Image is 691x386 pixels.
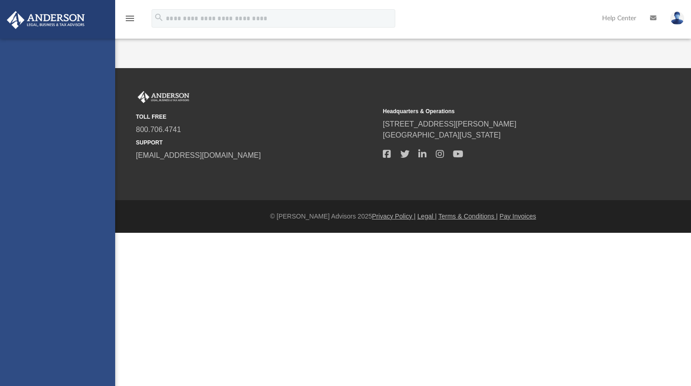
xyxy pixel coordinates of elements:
img: Anderson Advisors Platinum Portal [4,11,88,29]
a: menu [124,17,135,24]
a: 800.706.4741 [136,126,181,133]
i: menu [124,13,135,24]
img: User Pic [670,12,684,25]
i: search [154,12,164,23]
div: © [PERSON_NAME] Advisors 2025 [115,212,691,221]
a: [GEOGRAPHIC_DATA][US_STATE] [383,131,501,139]
a: Pay Invoices [499,213,536,220]
a: [EMAIL_ADDRESS][DOMAIN_NAME] [136,151,261,159]
a: Privacy Policy | [372,213,416,220]
small: SUPPORT [136,138,376,147]
a: [STREET_ADDRESS][PERSON_NAME] [383,120,516,128]
a: Terms & Conditions | [439,213,498,220]
img: Anderson Advisors Platinum Portal [136,91,191,103]
a: Legal | [417,213,437,220]
small: Headquarters & Operations [383,107,623,115]
small: TOLL FREE [136,113,376,121]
